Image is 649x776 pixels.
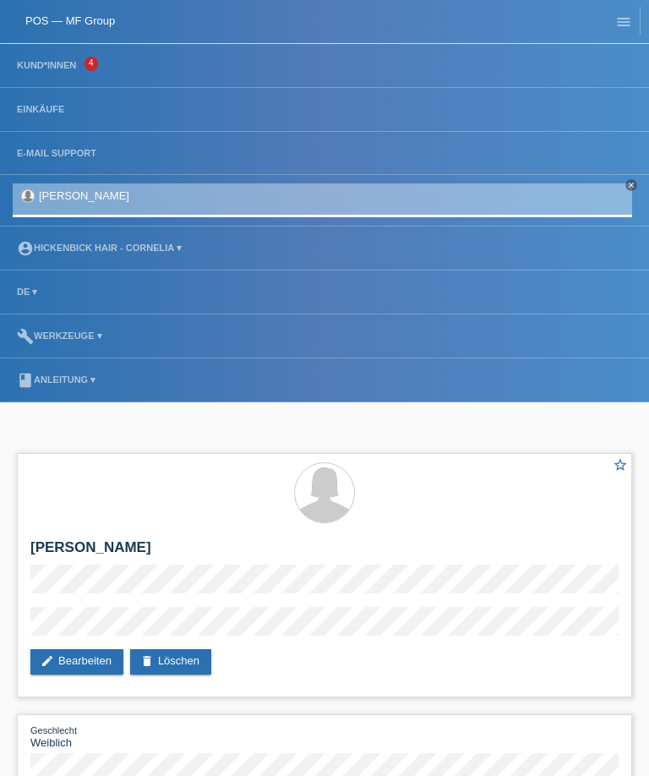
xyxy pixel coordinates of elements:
[130,649,211,675] a: deleteLöschen
[8,374,104,385] a: bookAnleitung ▾
[30,725,77,735] span: Geschlecht
[17,240,34,257] i: account_circle
[615,14,632,30] i: menu
[613,457,628,475] a: star_border
[8,287,46,297] a: DE ▾
[607,16,641,26] a: menu
[627,181,635,189] i: close
[17,372,34,389] i: book
[41,654,54,668] i: edit
[30,724,619,749] div: Weiblich
[625,179,637,191] a: close
[39,189,129,202] a: [PERSON_NAME]
[8,60,85,70] a: Kund*innen
[30,539,619,565] h2: [PERSON_NAME]
[613,457,628,473] i: star_border
[25,14,115,27] a: POS — MF Group
[140,654,154,668] i: delete
[8,243,190,253] a: account_circleHickenbick Hair - Cornelia ▾
[17,328,34,345] i: build
[30,649,123,675] a: editBearbeiten
[8,148,105,158] a: E-Mail Support
[8,104,73,114] a: Einkäufe
[8,331,111,341] a: buildWerkzeuge ▾
[85,57,98,71] span: 4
